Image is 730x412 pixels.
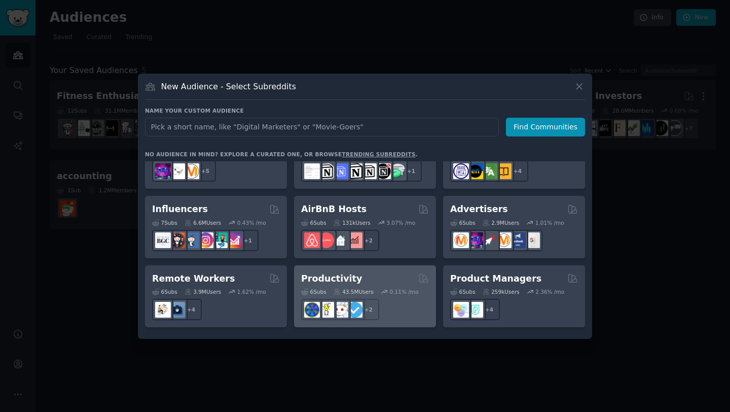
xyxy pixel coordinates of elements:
[347,163,362,179] img: NotionGeeks
[386,219,415,226] div: 3.07 % /mo
[524,232,540,248] img: googleads
[145,107,585,114] h3: Name your custom audience
[334,219,371,226] div: 131k Users
[342,151,415,157] a: trending subreddits
[155,232,171,248] img: BeautyGuruChatter
[185,219,222,226] div: 6.6M Users
[304,232,320,248] img: airbnb_hosts
[145,118,499,136] input: Pick a short name, like "Digital Marketers" or "Movie-Goers"
[155,163,171,179] img: SEO
[358,299,379,320] div: + 2
[507,160,528,182] div: + 4
[450,272,541,285] h2: Product Managers
[496,163,512,179] img: LearnEnglishOnReddit
[145,151,418,158] div: No audience in mind? Explore a curated one, or browse .
[358,230,379,251] div: + 2
[198,232,213,248] img: InstagramMarketing
[152,219,177,226] div: 7 Sub s
[400,160,422,182] div: + 1
[347,302,362,318] img: getdisciplined
[180,299,202,320] div: + 4
[375,163,391,179] img: BestNotionTemplates
[453,302,469,318] img: ProductManagement
[467,302,483,318] img: ProductMgmt
[184,232,199,248] img: Instagram
[390,288,419,295] div: 0.11 % /mo
[195,160,216,182] div: + 5
[333,302,348,318] img: productivity
[226,232,242,248] img: InstagramGrowthTips
[483,288,520,295] div: 259k Users
[334,288,374,295] div: 43.5M Users
[185,288,222,295] div: 3.9M Users
[506,118,585,136] button: Find Communities
[389,163,405,179] img: NotionPromote
[347,232,362,248] img: AirBnBInvesting
[169,232,185,248] img: socialmedia
[318,163,334,179] img: notioncreations
[482,232,497,248] img: PPC
[450,203,508,216] h2: Advertisers
[453,232,469,248] img: marketing
[510,232,526,248] img: FacebookAds
[453,163,469,179] img: languagelearning
[237,288,266,295] div: 1.62 % /mo
[333,232,348,248] img: rentalproperties
[361,163,377,179] img: AskNotion
[483,219,520,226] div: 2.9M Users
[482,163,497,179] img: language_exchange
[304,302,320,318] img: LifeProTips
[184,163,199,179] img: content_marketing
[237,230,259,251] div: + 1
[212,232,228,248] img: influencermarketing
[304,163,320,179] img: Notiontemplates
[301,203,367,216] h2: AirBnB Hosts
[169,163,185,179] img: KeepWriting
[301,288,326,295] div: 6 Sub s
[301,272,362,285] h2: Productivity
[496,232,512,248] img: advertising
[161,81,296,92] h3: New Audience - Select Subreddits
[318,302,334,318] img: lifehacks
[152,288,177,295] div: 6 Sub s
[450,288,476,295] div: 6 Sub s
[535,288,564,295] div: 2.36 % /mo
[318,232,334,248] img: AirBnBHosts
[301,219,326,226] div: 6 Sub s
[169,302,185,318] img: work
[479,299,500,320] div: + 4
[467,232,483,248] img: SEO
[152,272,235,285] h2: Remote Workers
[237,219,266,226] div: 0.43 % /mo
[152,203,208,216] h2: Influencers
[467,163,483,179] img: EnglishLearning
[450,219,476,226] div: 6 Sub s
[155,302,171,318] img: RemoteJobs
[535,219,564,226] div: 1.01 % /mo
[333,163,348,179] img: FreeNotionTemplates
